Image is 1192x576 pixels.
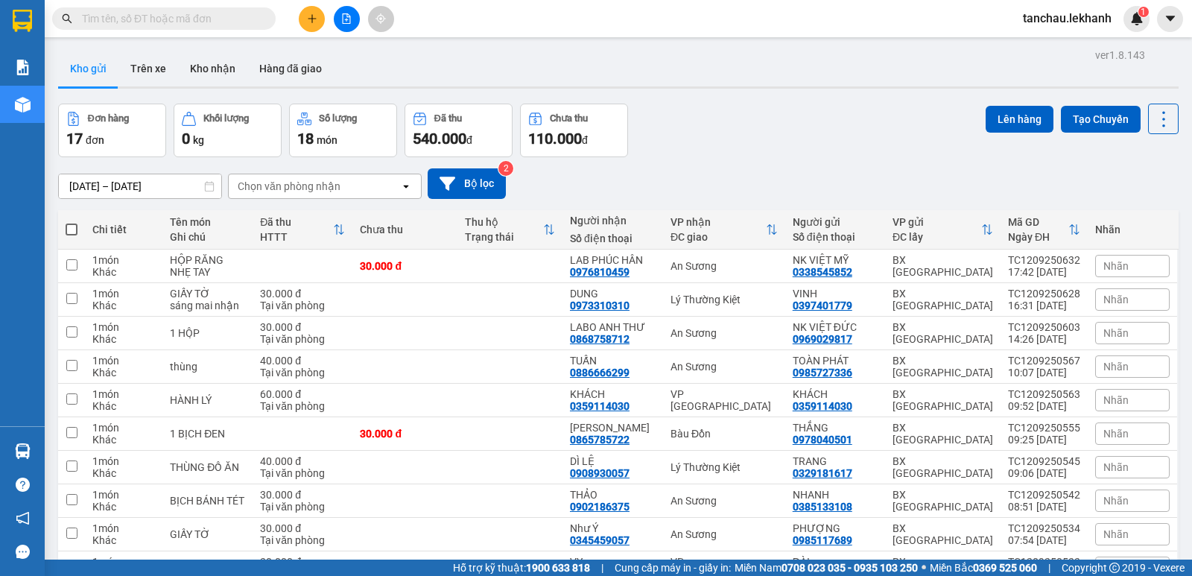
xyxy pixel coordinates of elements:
div: HÀNH LÝ [170,394,245,406]
div: Số lượng [319,113,357,124]
div: BX [GEOGRAPHIC_DATA] [893,489,993,513]
div: TC1209250555 [1008,422,1080,434]
div: ver 1.8.143 [1095,47,1145,63]
div: BX [GEOGRAPHIC_DATA] [893,455,993,479]
div: 0359114030 [570,400,630,412]
span: Nhãn [1103,394,1129,406]
div: 30.000 đ [360,260,450,272]
div: Ngày ĐH [1008,231,1068,243]
div: thùng [170,361,245,373]
div: TC1209250632 [1008,254,1080,266]
div: 0985117689 [793,534,852,546]
button: Kho nhận [178,51,247,86]
button: Bộ lọc [428,168,506,199]
div: Tại văn phòng [260,367,345,379]
div: 30.000 đ [260,321,345,333]
div: 1 món [92,388,155,400]
div: GIẤY TỜ [170,288,245,300]
div: 30.000 đ [360,428,450,440]
span: món [317,134,337,146]
img: solution-icon [15,60,31,75]
div: 1 món [92,489,155,501]
div: 08:51 [DATE] [1008,501,1080,513]
div: TC1209250545 [1008,455,1080,467]
div: VP nhận [670,216,766,228]
div: PHƯỢNG [793,522,878,534]
div: 09:06 [DATE] [1008,467,1080,479]
div: NK VIỆT ĐỨC [793,321,878,333]
span: đơn [86,134,104,146]
div: An Sương [670,361,778,373]
svg: open [400,180,412,192]
div: Tại văn phòng [260,534,345,546]
span: Cung cấp máy in - giấy in: [615,560,731,576]
button: file-add [334,6,360,32]
div: Chưa thu [550,113,588,124]
div: VY [570,556,656,568]
div: BX [GEOGRAPHIC_DATA] [893,388,993,412]
div: Số điện thoại [570,232,656,244]
div: TC1209250542 [1008,489,1080,501]
span: message [16,545,30,559]
span: Nhãn [1103,260,1129,272]
div: Người nhận [570,215,656,227]
th: Toggle SortBy [253,210,352,250]
div: BX [GEOGRAPHIC_DATA] [893,422,993,446]
div: Khối lượng [203,113,249,124]
div: 17:42 [DATE] [1008,266,1080,278]
span: 18 [297,130,314,148]
div: 0976810459 [570,266,630,278]
div: NHANH [793,489,878,501]
span: Nhãn [1103,528,1129,540]
span: 17 [66,130,83,148]
strong: 1900 633 818 [526,562,590,574]
div: 07:54 [DATE] [1008,534,1080,546]
div: NK VIỆT MỸ [793,254,878,266]
span: tanchau.lekhanh [1011,9,1123,28]
div: Khác [92,266,155,278]
div: 10:07 [DATE] [1008,367,1080,379]
button: aim [368,6,394,32]
div: sáng mai nhận [170,300,245,311]
div: 1 món [92,522,155,534]
div: 0329181617 [793,467,852,479]
span: Miền Nam [735,560,918,576]
div: An Sương [670,260,778,272]
span: file-add [341,13,352,24]
span: copyright [1109,563,1120,573]
div: 0338545852 [793,266,852,278]
div: TC1209250628 [1008,288,1080,300]
div: KHÁCH [570,388,656,400]
span: Hỗ trợ kỹ thuật: [453,560,590,576]
button: caret-down [1157,6,1183,32]
div: An Sương [670,528,778,540]
span: đ [466,134,472,146]
span: | [1048,560,1050,576]
img: icon-new-feature [1130,12,1144,25]
button: Đã thu540.000đ [405,104,513,157]
div: 16:31 [DATE] [1008,300,1080,311]
div: TOÀN PHÁT [793,355,878,367]
div: 0397401779 [793,300,852,311]
div: HỘP RĂNG [170,254,245,266]
div: 0868758712 [570,333,630,345]
div: Đơn hàng [88,113,129,124]
div: Tên món [170,216,245,228]
div: 60.000 đ [260,388,345,400]
div: TC1209250563 [1008,388,1080,400]
img: logo-vxr [13,10,32,32]
span: Nhãn [1103,495,1129,507]
button: Chưa thu110.000đ [520,104,628,157]
div: TC1209250534 [1008,522,1080,534]
div: VP [GEOGRAPHIC_DATA] [670,388,778,412]
div: DÌ LỆ [570,455,656,467]
div: 30.000 đ [260,288,345,300]
div: Tại văn phòng [260,467,345,479]
div: 14:26 [DATE] [1008,333,1080,345]
img: warehouse-icon [15,443,31,459]
div: Nhãn [1095,224,1170,235]
div: 1 món [92,455,155,467]
div: 09:25 [DATE] [1008,434,1080,446]
span: Nhãn [1103,361,1129,373]
div: Thu hộ [465,216,543,228]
